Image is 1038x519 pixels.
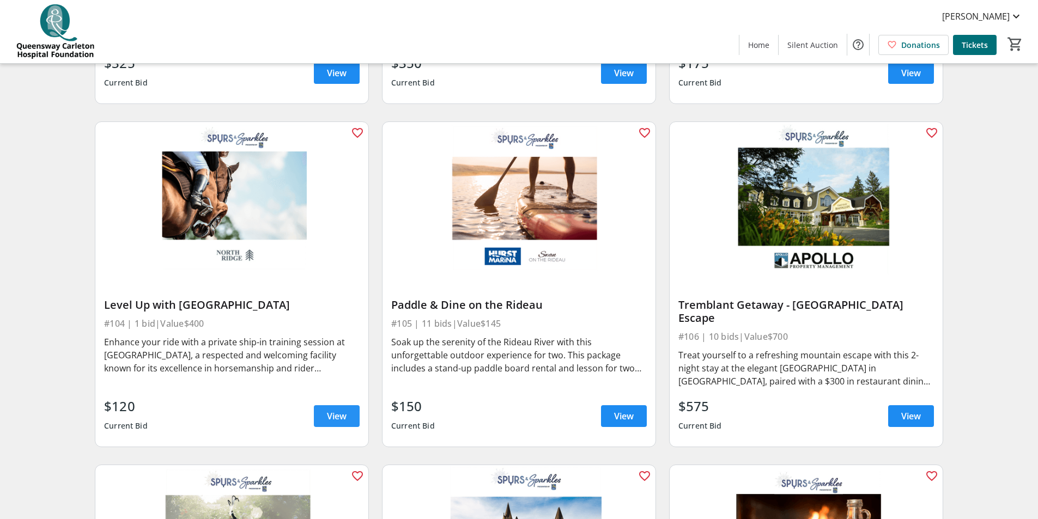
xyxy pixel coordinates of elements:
div: Paddle & Dine on the Rideau [391,298,647,312]
span: Tickets [962,39,988,51]
img: Level Up with Northridge Farm [95,122,368,276]
div: $150 [391,396,435,416]
div: Level Up with [GEOGRAPHIC_DATA] [104,298,360,312]
mat-icon: favorite_outline [638,126,651,139]
div: #104 | 1 bid | Value $400 [104,316,360,331]
span: View [614,410,634,423]
span: Home [748,39,769,51]
span: View [327,410,347,423]
div: Current Bid [391,73,435,93]
button: Cart [1005,34,1025,54]
a: View [314,62,360,84]
div: Treat yourself to a refreshing mountain escape with this 2-night stay at the elegant [GEOGRAPHIC_... [678,349,934,388]
a: Donations [878,35,949,55]
div: Soak up the serenity of the Rideau River with this unforgettable outdoor experience for two. This... [391,335,647,375]
span: Donations [901,39,940,51]
div: #105 | 11 bids | Value $145 [391,316,647,331]
span: View [901,66,921,80]
img: Tremblant Getaway - Chateau Beauvallon Escape [670,122,943,276]
mat-icon: favorite_outline [351,126,364,139]
div: Tremblant Getaway - [GEOGRAPHIC_DATA] Escape [678,298,934,325]
div: Current Bid [391,416,435,436]
a: Silent Auction [779,35,847,55]
mat-icon: favorite_outline [925,469,938,483]
div: Enhance your ride with a private ship-in training session at [GEOGRAPHIC_DATA], a respected and w... [104,335,360,375]
a: Tickets [953,35,997,55]
div: Current Bid [104,73,148,93]
mat-icon: favorite_outline [638,469,651,483]
div: #106 | 10 bids | Value $700 [678,329,934,344]
button: Help [847,34,869,56]
button: [PERSON_NAME] [933,8,1031,25]
span: View [901,410,921,423]
span: [PERSON_NAME] [942,10,1010,23]
span: Silent Auction [787,39,838,51]
div: Current Bid [678,73,722,93]
img: QCH Foundation's Logo [7,4,104,59]
mat-icon: favorite_outline [925,126,938,139]
a: View [314,405,360,427]
mat-icon: favorite_outline [351,469,364,483]
a: Home [739,35,778,55]
div: Current Bid [678,416,722,436]
span: View [327,66,347,80]
a: View [601,405,647,427]
div: $575 [678,396,722,416]
a: View [888,62,934,84]
div: $120 [104,396,148,416]
div: Current Bid [104,416,148,436]
img: Paddle & Dine on the Rideau [383,122,655,276]
span: View [614,66,634,80]
a: View [888,405,934,427]
a: View [601,62,647,84]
